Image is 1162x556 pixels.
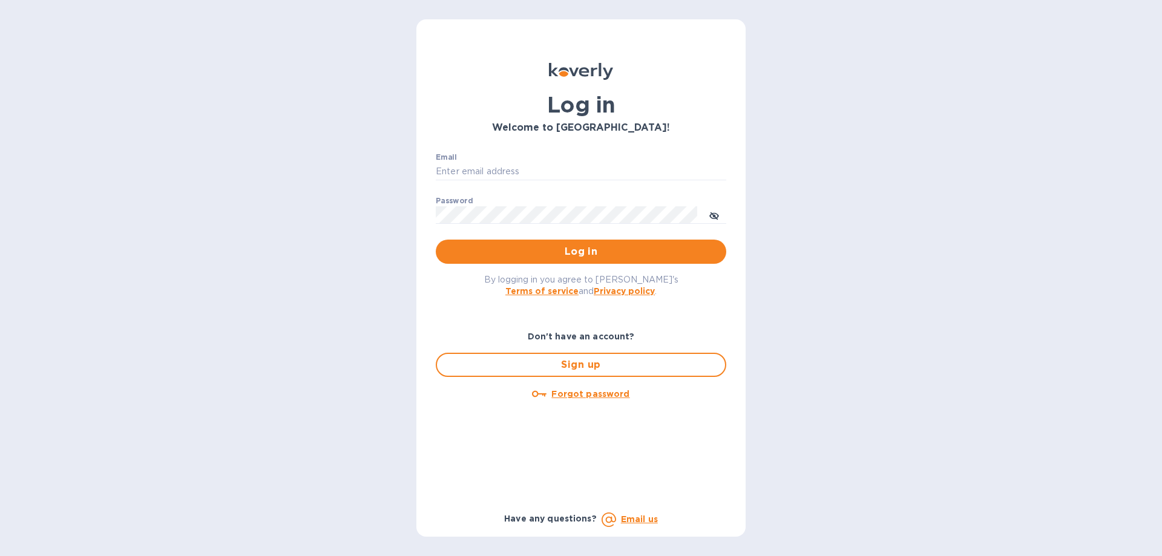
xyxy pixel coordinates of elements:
[447,358,715,372] span: Sign up
[445,244,717,259] span: Log in
[505,286,579,296] a: Terms of service
[702,203,726,227] button: toggle password visibility
[436,353,726,377] button: Sign up
[549,63,613,80] img: Koverly
[436,197,473,204] label: Password
[528,332,635,341] b: Don't have an account?
[436,240,726,264] button: Log in
[504,514,597,523] b: Have any questions?
[436,154,457,161] label: Email
[551,389,629,399] u: Forgot password
[621,514,658,524] a: Email us
[484,275,678,296] span: By logging in you agree to [PERSON_NAME]'s and .
[594,286,655,296] a: Privacy policy
[436,163,726,181] input: Enter email address
[436,92,726,117] h1: Log in
[436,122,726,134] h3: Welcome to [GEOGRAPHIC_DATA]!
